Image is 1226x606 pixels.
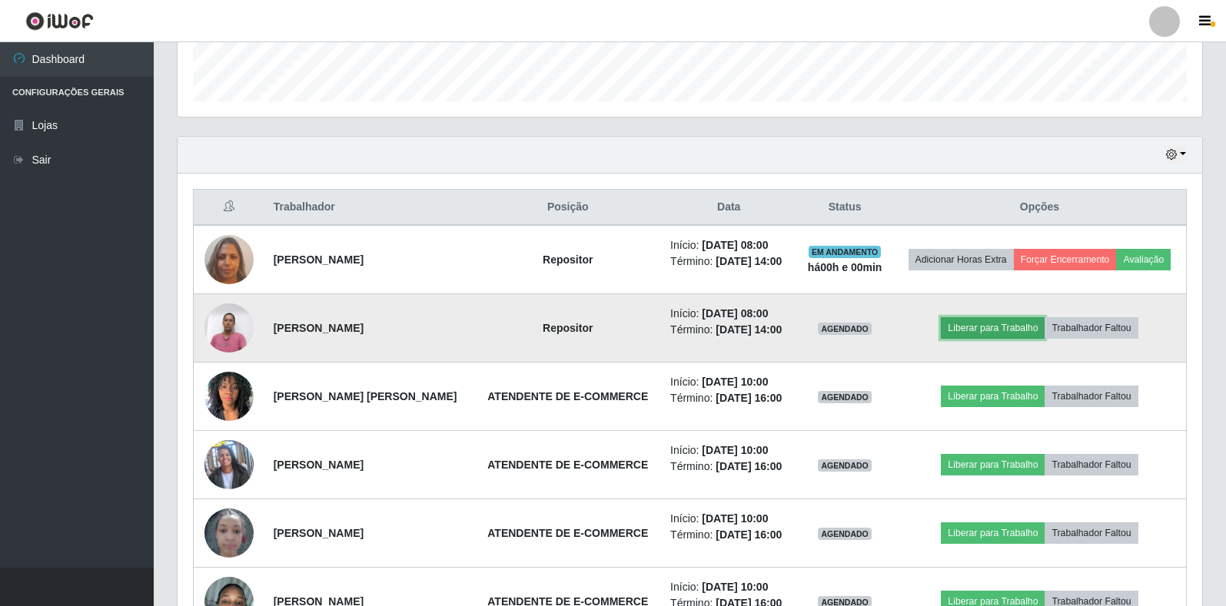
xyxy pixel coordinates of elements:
button: Liberar para Trabalho [941,386,1045,407]
th: Posição [474,190,661,226]
th: Opções [893,190,1187,226]
img: 1747253938286.jpeg [204,227,254,292]
li: Início: [670,306,787,322]
li: Término: [670,253,787,270]
strong: Repositor [543,253,593,266]
time: [DATE] 16:00 [716,460,782,472]
strong: [PERSON_NAME] [274,527,364,539]
button: Forçar Encerramento [1014,249,1117,270]
time: [DATE] 10:00 [702,376,768,388]
li: Término: [670,390,787,406]
span: AGENDADO [818,391,872,403]
button: Trabalhador Faltou [1045,386,1138,407]
button: Liberar para Trabalho [941,317,1045,339]
li: Início: [670,374,787,390]
span: AGENDADO [818,323,872,335]
time: [DATE] 14:00 [716,323,782,336]
img: 1754258368800.jpeg [204,500,254,565]
li: Início: [670,579,787,595]
strong: [PERSON_NAME] [274,322,364,334]
button: Trabalhador Faltou [1045,522,1138,544]
strong: ATENDENTE DE E-COMMERCE [487,459,648,471]
button: Trabalhador Faltou [1045,317,1138,339]
button: Avaliação [1116,249,1171,270]
time: [DATE] 10:00 [702,512,768,525]
strong: Repositor [543,322,593,334]
strong: ATENDENTE DE E-COMMERCE [487,390,648,402]
li: Término: [670,459,787,475]
th: Status [796,190,893,226]
img: 1751500002746.jpeg [204,295,254,360]
button: Adicionar Horas Extra [909,249,1014,270]
span: AGENDADO [818,528,872,540]
strong: há 00 h e 00 min [808,261,882,273]
time: [DATE] 08:00 [702,239,768,251]
li: Início: [670,511,787,527]
button: Liberar para Trabalho [941,522,1045,544]
strong: ATENDENTE DE E-COMMERCE [487,527,648,539]
strong: [PERSON_NAME] [PERSON_NAME] [274,390,457,402]
img: CoreUI Logo [25,12,94,31]
time: [DATE] 14:00 [716,255,782,267]
li: Término: [670,322,787,338]
img: 1748449029171.jpeg [204,363,254,429]
span: AGENDADO [818,459,872,472]
strong: [PERSON_NAME] [274,253,364,266]
time: [DATE] 08:00 [702,307,768,320]
span: EM ANDAMENTO [809,246,882,258]
time: [DATE] 16:00 [716,528,782,541]
th: Data [661,190,796,226]
strong: [PERSON_NAME] [274,459,364,471]
img: 1753373810898.jpeg [204,421,254,508]
th: Trabalhador [264,190,475,226]
time: [DATE] 10:00 [702,581,768,593]
li: Término: [670,527,787,543]
time: [DATE] 10:00 [702,444,768,456]
button: Trabalhador Faltou [1045,454,1138,475]
button: Liberar para Trabalho [941,454,1045,475]
time: [DATE] 16:00 [716,392,782,404]
li: Início: [670,237,787,253]
li: Início: [670,442,787,459]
